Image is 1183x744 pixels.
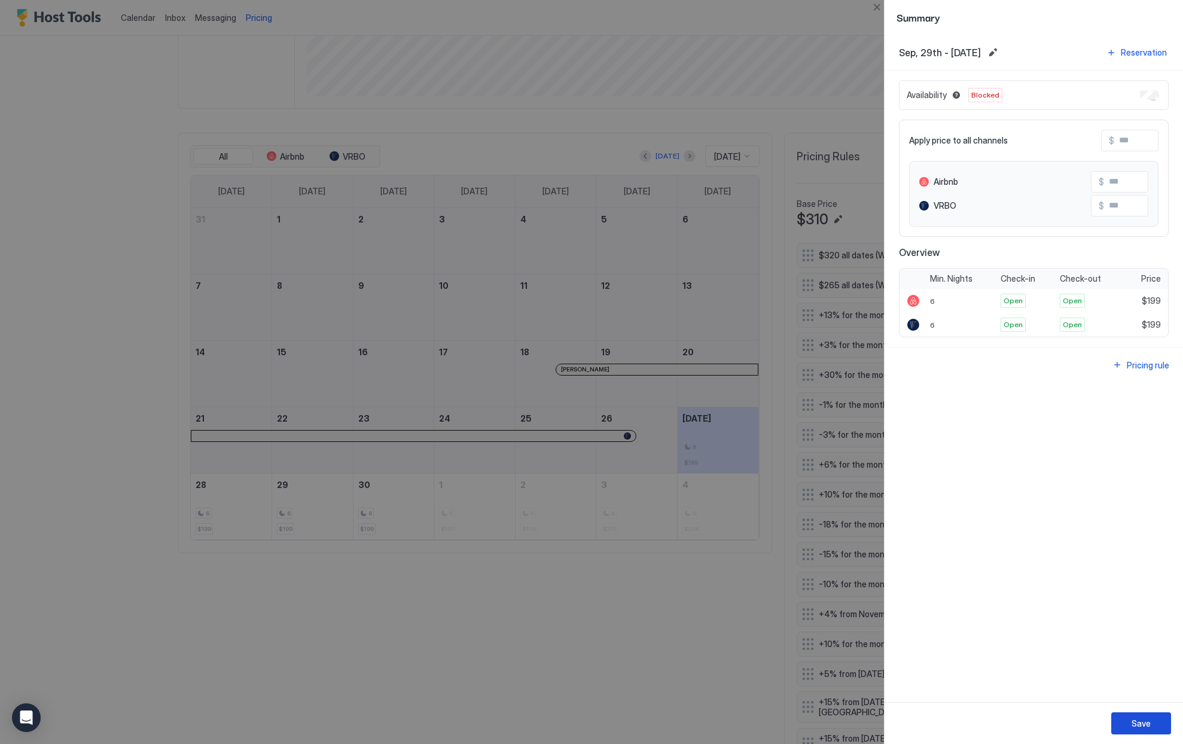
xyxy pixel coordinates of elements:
[1099,176,1104,187] span: $
[1132,717,1151,730] div: Save
[1099,200,1104,211] span: $
[907,90,947,100] span: Availability
[1004,295,1023,306] span: Open
[1063,319,1082,330] span: Open
[899,246,1169,258] span: Overview
[986,45,1000,60] button: Edit date range
[930,321,935,330] span: 6
[930,273,972,284] span: Min. Nights
[897,10,1171,25] span: Summary
[909,135,1008,146] span: Apply price to all channels
[1063,295,1082,306] span: Open
[1111,712,1171,734] button: Save
[1121,46,1167,59] div: Reservation
[1004,319,1023,330] span: Open
[934,200,956,211] span: VRBO
[1127,359,1169,371] div: Pricing rule
[971,90,999,100] span: Blocked
[1060,273,1101,284] span: Check-out
[899,47,981,59] span: Sep, 29th - [DATE]
[1109,135,1114,146] span: $
[1142,319,1161,330] span: $199
[1141,273,1161,284] span: Price
[949,88,964,102] button: Blocked dates override all pricing rules and remain unavailable until manually unblocked
[934,176,958,187] span: Airbnb
[12,703,41,732] div: Open Intercom Messenger
[1142,295,1161,306] span: $199
[930,297,935,306] span: 6
[1105,44,1169,60] button: Reservation
[1001,273,1035,284] span: Check-in
[1111,357,1171,373] button: Pricing rule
